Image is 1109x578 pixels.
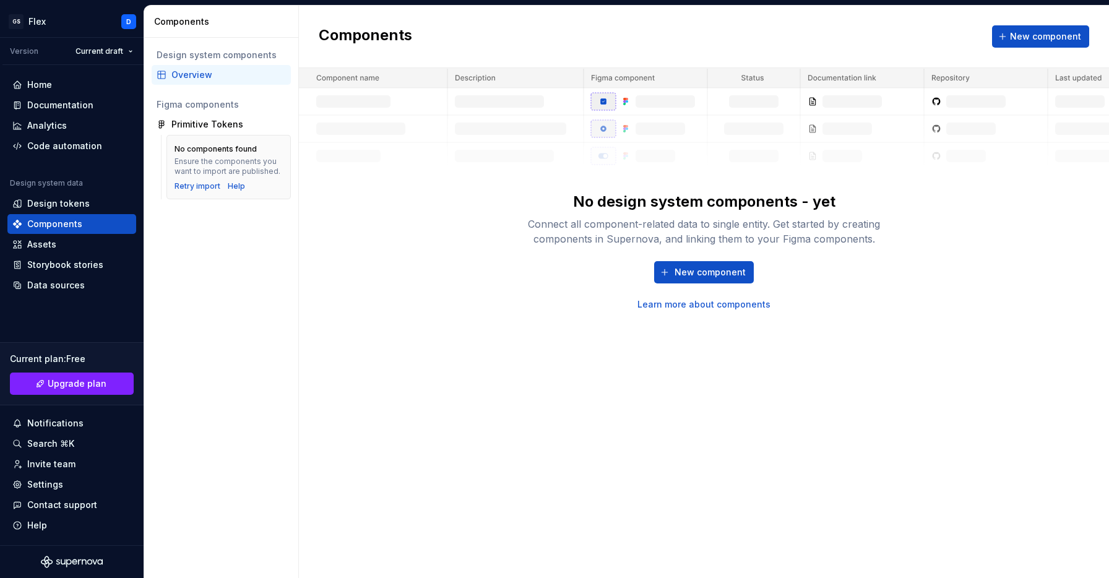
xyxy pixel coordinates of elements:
[506,217,902,246] div: Connect all component-related data to single entity. Get started by creating components in Supern...
[152,65,291,85] a: Overview
[7,136,136,156] a: Code automation
[27,218,82,230] div: Components
[7,434,136,454] button: Search ⌘K
[7,255,136,275] a: Storybook stories
[10,178,83,188] div: Design system data
[992,25,1089,48] button: New component
[654,261,754,283] button: New component
[154,15,293,28] div: Components
[27,478,63,491] div: Settings
[27,499,97,511] div: Contact support
[7,454,136,474] a: Invite team
[675,266,746,278] span: New component
[70,43,139,60] button: Current draft
[10,46,38,56] div: Version
[7,214,136,234] a: Components
[126,17,131,27] div: D
[76,46,123,56] span: Current draft
[171,118,243,131] div: Primitive Tokens
[27,140,102,152] div: Code automation
[171,69,286,81] div: Overview
[7,495,136,515] button: Contact support
[2,8,141,35] button: GSFlexD
[7,194,136,214] a: Design tokens
[7,235,136,254] a: Assets
[7,116,136,136] a: Analytics
[152,114,291,134] a: Primitive Tokens
[157,49,286,61] div: Design system components
[27,197,90,210] div: Design tokens
[27,279,85,291] div: Data sources
[10,373,134,395] button: Upgrade plan
[175,181,220,191] button: Retry import
[7,515,136,535] button: Help
[637,298,770,311] a: Learn more about components
[7,475,136,494] a: Settings
[48,377,106,390] span: Upgrade plan
[7,75,136,95] a: Home
[573,192,835,212] div: No design system components - yet
[27,119,67,132] div: Analytics
[228,181,245,191] a: Help
[27,438,74,450] div: Search ⌘K
[28,15,46,28] div: Flex
[27,238,56,251] div: Assets
[7,413,136,433] button: Notifications
[7,275,136,295] a: Data sources
[10,353,134,365] div: Current plan : Free
[27,99,93,111] div: Documentation
[27,259,103,271] div: Storybook stories
[7,95,136,115] a: Documentation
[319,25,412,48] h2: Components
[27,458,76,470] div: Invite team
[1010,30,1081,43] span: New component
[27,519,47,532] div: Help
[9,14,24,29] div: GS
[157,98,286,111] div: Figma components
[175,157,283,176] div: Ensure the components you want to import are published.
[27,79,52,91] div: Home
[27,417,84,429] div: Notifications
[175,144,257,154] div: No components found
[41,556,103,568] svg: Supernova Logo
